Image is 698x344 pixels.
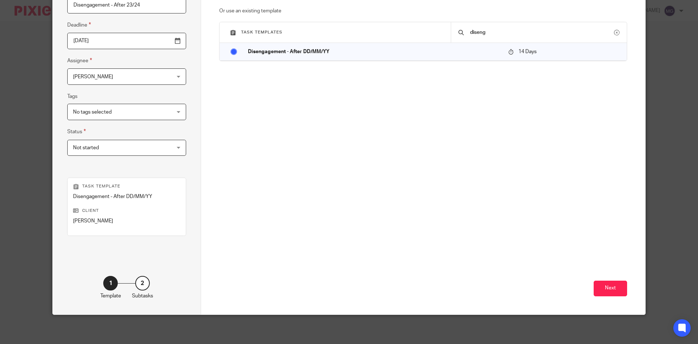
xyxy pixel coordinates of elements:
[518,49,537,54] span: 14 Days
[73,183,180,189] p: Task template
[248,48,501,55] p: Disengagement - After DD/MM/YY
[67,56,92,65] label: Assignee
[73,145,99,150] span: Not started
[73,208,180,214] p: Client
[241,30,282,34] span: Task templates
[469,28,614,36] input: Search...
[100,292,121,300] p: Template
[132,292,153,300] p: Subtasks
[67,127,86,136] label: Status
[594,281,627,296] button: Next
[73,217,180,225] p: [PERSON_NAME]
[73,74,113,79] span: [PERSON_NAME]
[73,110,112,115] span: No tags selected
[73,193,180,200] p: Disengagement - After DD/MM/YY
[67,33,186,49] input: Pick a date
[135,276,150,290] div: 2
[103,276,118,290] div: 1
[219,7,627,15] p: Or use an existing template
[67,93,77,100] label: Tags
[67,21,91,29] label: Deadline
